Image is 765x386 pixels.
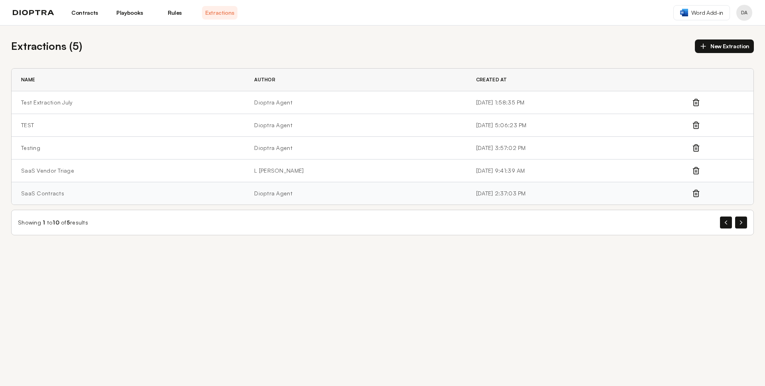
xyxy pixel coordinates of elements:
[245,160,467,182] td: L [PERSON_NAME]
[157,6,192,20] a: Rules
[467,69,692,91] th: Created At
[245,91,467,114] td: Dioptra Agent
[11,38,82,54] h2: Extractions ( 5 )
[245,137,467,160] td: Dioptra Agent
[695,39,754,53] button: New Extraction
[467,114,692,137] td: [DATE] 5:06:23 PM
[67,6,102,20] a: Contracts
[202,6,237,20] a: Extractions
[12,182,245,205] td: SaaS Contracts
[736,5,752,21] button: Profile menu
[12,137,245,160] td: Testing
[720,217,732,228] button: Previous
[673,5,730,20] a: Word Add-in
[245,182,467,205] td: Dioptra Agent
[735,217,747,228] button: Next
[467,182,692,205] td: [DATE] 2:37:03 PM
[12,114,245,137] td: TEST
[43,219,45,226] span: 1
[18,219,88,226] div: Showing to of results
[680,9,688,16] img: word
[691,9,723,17] span: Word Add-in
[12,69,245,91] th: Name
[245,114,467,137] td: Dioptra Agent
[12,91,245,114] td: Test Extraction July
[467,137,692,160] td: [DATE] 3:57:02 PM
[53,219,59,226] span: 10
[467,91,692,114] td: [DATE] 1:58:35 PM
[245,69,467,91] th: Author
[467,160,692,182] td: [DATE] 9:41:39 AM
[13,10,54,16] img: logo
[67,219,70,226] span: 5
[12,160,245,182] td: SaaS Vendor Triage
[112,6,147,20] a: Playbooks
